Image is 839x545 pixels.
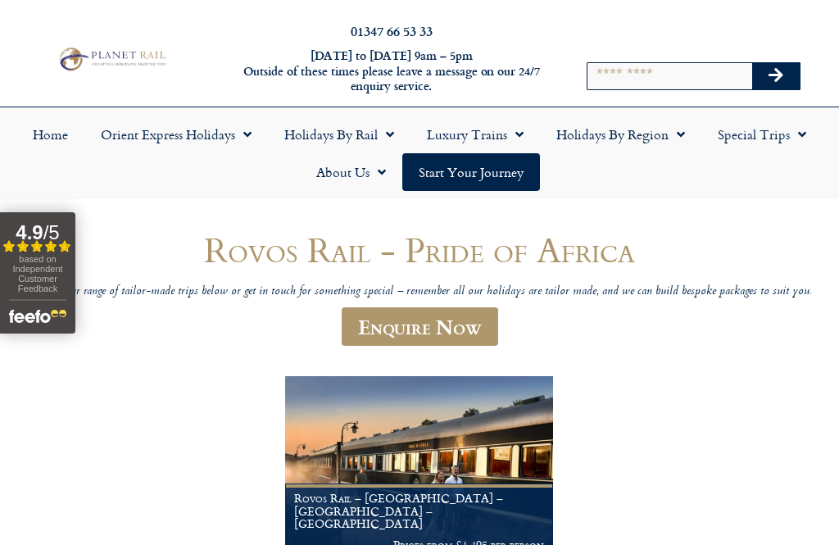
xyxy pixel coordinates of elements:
img: Planet Rail Train Holidays Logo [55,45,169,73]
a: Home [16,116,84,153]
p: Browse our range of tailor-made trips below or get in touch for something special – remember all ... [26,284,813,300]
h6: [DATE] to [DATE] 9am – 5pm Outside of these times please leave a message on our 24/7 enquiry serv... [228,48,556,94]
a: Holidays by Region [540,116,701,153]
a: About Us [300,153,402,191]
a: Start your Journey [402,153,540,191]
a: Special Trips [701,116,823,153]
a: Luxury Trains [410,116,540,153]
a: Enquire Now [342,307,498,346]
nav: Menu [8,116,831,191]
h1: Rovos Rail – [GEOGRAPHIC_DATA] – [GEOGRAPHIC_DATA] – [GEOGRAPHIC_DATA] [294,492,544,530]
a: Holidays by Rail [268,116,410,153]
button: Search [752,63,800,89]
h1: Rovos Rail - Pride of Africa [26,230,813,269]
a: Orient Express Holidays [84,116,268,153]
a: 01347 66 53 33 [351,21,433,40]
